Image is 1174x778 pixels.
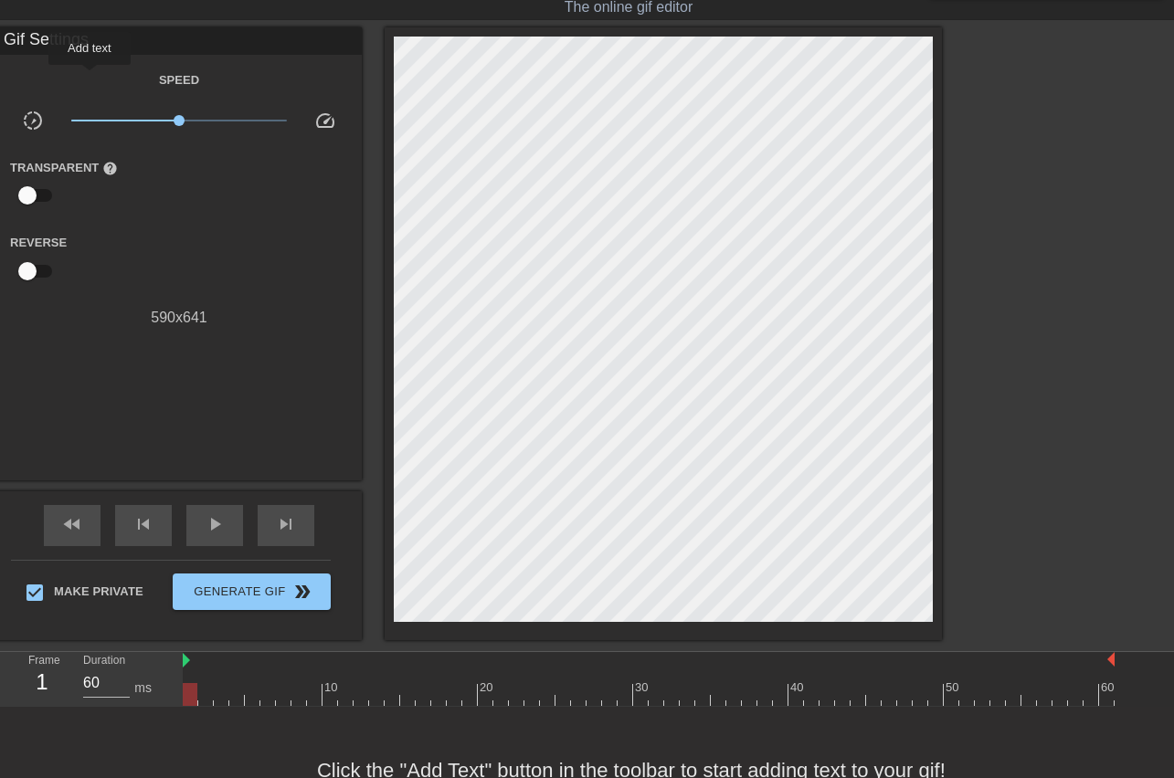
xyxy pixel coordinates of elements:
span: fast_rewind [61,513,83,535]
span: skip_previous [132,513,154,535]
span: skip_next [275,513,297,535]
label: Transparent [10,159,118,177]
div: 40 [790,678,807,697]
div: 30 [635,678,651,697]
label: Speed [159,71,199,89]
span: double_arrow [291,581,313,603]
div: 20 [480,678,496,697]
span: help [102,161,118,176]
span: Generate Gif [180,581,323,603]
span: slow_motion_video [22,110,44,131]
span: Make Private [54,583,143,601]
span: play_arrow [204,513,226,535]
img: bound-end.png [1107,652,1115,667]
button: Generate Gif [173,573,331,610]
div: 10 [324,678,341,697]
div: 60 [1101,678,1117,697]
div: Frame [15,652,69,705]
label: Reverse [10,234,67,252]
div: 50 [946,678,962,697]
div: ms [134,678,152,698]
label: Duration [83,656,125,667]
span: speed [314,110,336,131]
div: 1 [28,666,56,699]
